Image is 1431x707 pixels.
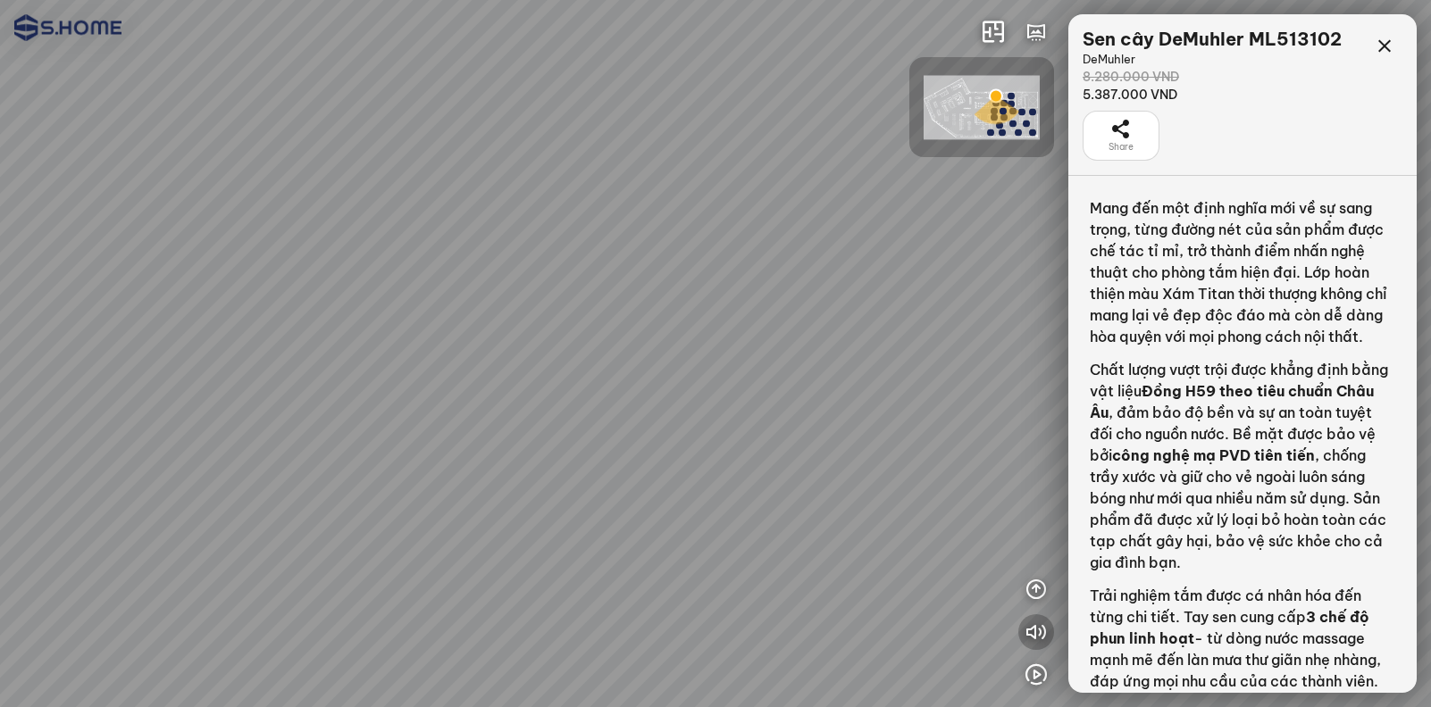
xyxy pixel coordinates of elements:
[1083,68,1342,86] div: 8.280.000 VND
[1112,446,1315,464] strong: công nghệ mạ PVD tiên tiến
[1090,359,1395,573] p: Chất lượng vượt trội được khẳng định bằng vật liệu , đảm bảo độ bền và sự an toàn tuyệt đối cho n...
[924,76,1040,140] img: SHome_H____ng_l_94CLDY9XT4CH.png
[1090,382,1377,421] strong: Đồng H59 theo tiêu chuẩn Châu Âu
[1090,197,1395,347] p: Mang đến một định nghĩa mới về sự sang trọng, từng đường nét của sản phẩm được chế tác tỉ mỉ, trở...
[1083,50,1342,68] div: DeMuhler
[14,14,121,41] img: logo
[1083,29,1342,50] div: Sen cây DeMuhler ML513102
[1083,86,1342,104] div: 5.387.000 VND
[1109,140,1134,154] span: Share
